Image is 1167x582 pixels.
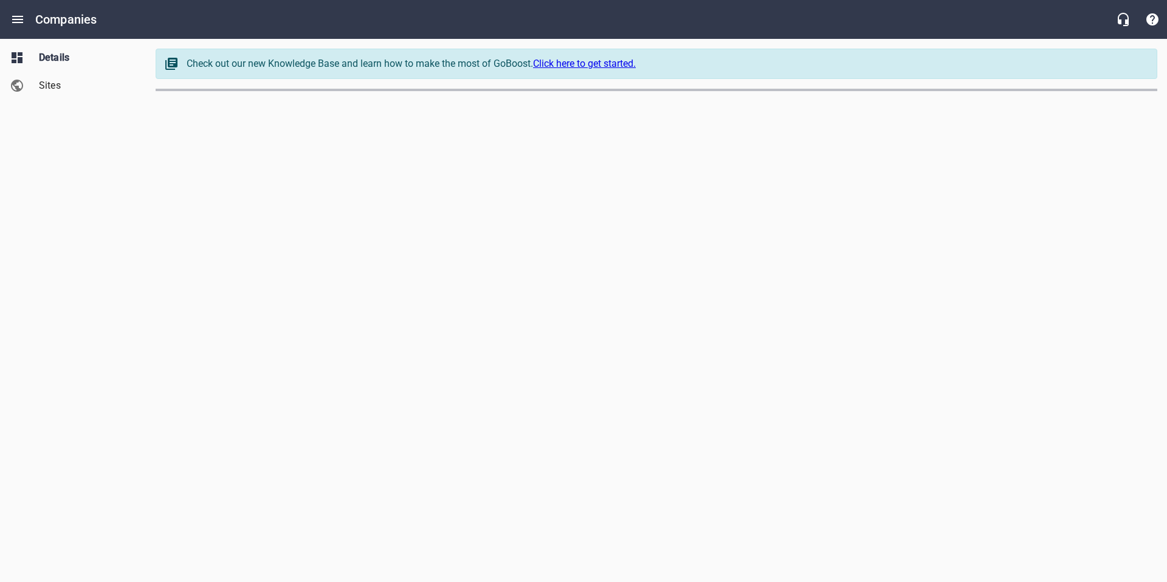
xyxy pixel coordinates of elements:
span: Details [39,50,131,65]
button: Open drawer [3,5,32,34]
button: Support Portal [1138,5,1167,34]
a: Click here to get started. [533,58,636,69]
div: Check out our new Knowledge Base and learn how to make the most of GoBoost. [187,56,1145,71]
span: Sites [39,78,131,93]
h6: Companies [35,10,97,29]
button: Live Chat [1109,5,1138,34]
